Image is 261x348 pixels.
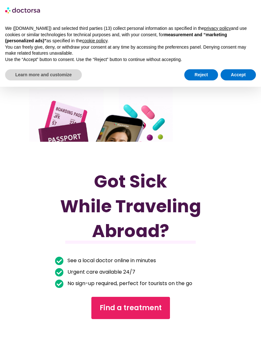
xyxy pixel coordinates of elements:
p: You can freely give, deny, or withdraw your consent at any time by accessing the preferences pane... [5,44,256,57]
img: logo [5,5,41,15]
button: Learn more and customize [5,69,82,81]
button: Reject [184,69,218,81]
span: See a local doctor online in minutes [66,256,156,265]
span: Urgent care available 24/7 [66,268,135,276]
p: Use the “Accept” button to consent. Use the “Reject” button to continue without accepting. [5,57,256,63]
h1: Got Sick While Traveling Abroad? [55,169,206,243]
a: Find a treatment [91,297,170,319]
span: Find a treatment [100,303,162,313]
p: We ([DOMAIN_NAME]) and selected third parties (13) collect personal information as specified in t... [5,25,256,44]
span: No sign-up required, perfect for tourists on the go [66,279,192,288]
a: privacy policy [204,26,231,31]
a: cookie policy [82,38,107,43]
button: Accept [221,69,256,81]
